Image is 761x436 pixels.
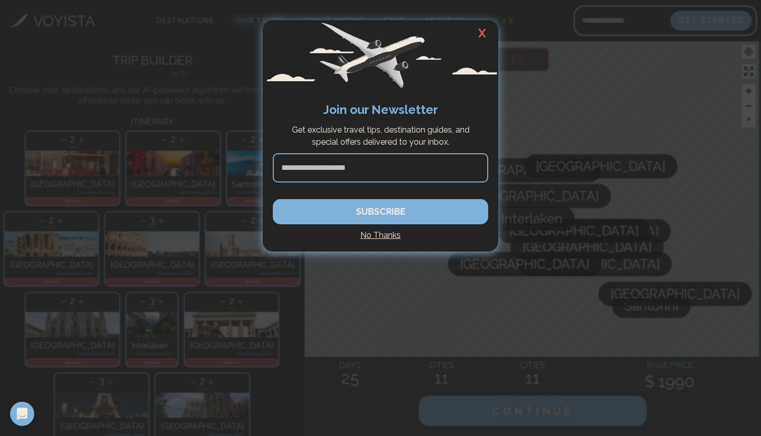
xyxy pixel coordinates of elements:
[273,229,488,241] h4: No Thanks
[263,20,498,91] img: Avopass plane flying
[273,199,488,224] button: SUBSCRIBE
[278,124,483,148] p: Get exclusive travel tips, destination guides, and special offers delivered to your inbox.
[466,20,498,46] h2: X
[10,402,34,426] div: Open Intercom Messenger
[273,101,488,119] h2: Join our Newsletter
